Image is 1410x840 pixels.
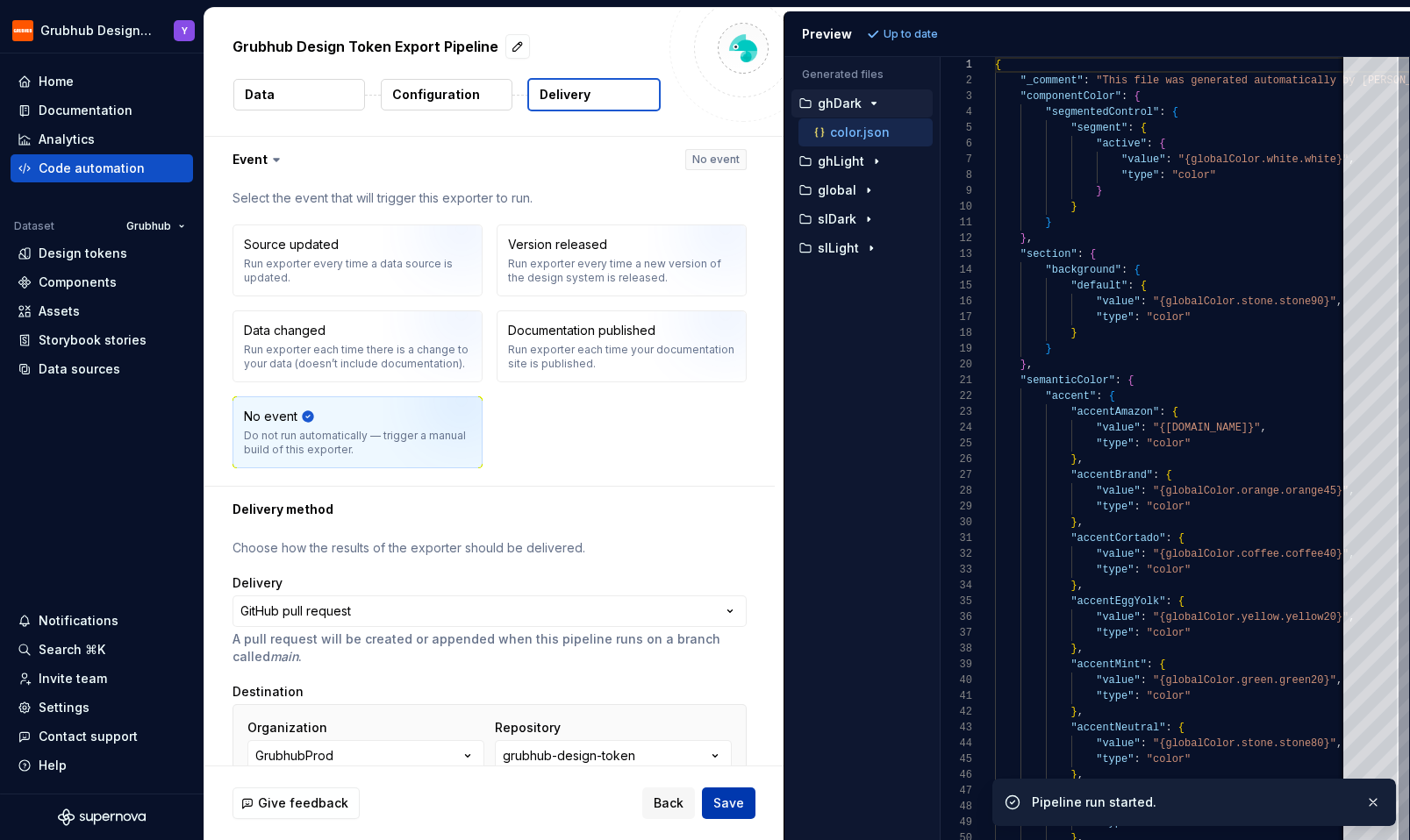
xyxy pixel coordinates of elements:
[941,799,972,815] div: 48
[11,751,193,779] button: Help
[1147,753,1191,765] span: "color"
[941,246,972,262] div: 13
[941,736,972,751] div: 44
[1128,374,1134,387] span: {
[1071,658,1147,671] span: "accentMint"
[1166,532,1172,545] span: :
[941,436,972,452] div: 25
[941,609,972,625] div: 36
[245,86,275,103] p: Data
[1166,153,1172,166] span: :
[802,68,922,82] p: Generated files
[1096,485,1140,497] span: "value"
[798,123,933,142] button: color.json
[941,199,972,215] div: 10
[1077,453,1084,466] span: ,
[1134,311,1141,324] span: :
[1096,438,1134,450] span: "type"
[1160,658,1166,671] span: {
[941,452,972,467] div: 26
[1096,627,1134,639] span: "type"
[392,86,480,103] p: Configuration
[12,20,33,41] img: 4e8d6f31-f5cf-47b4-89aa-e4dec1dc0822.png
[941,704,972,720] div: 42
[11,665,193,693] a: Invite team
[1046,390,1097,402] span: "accent"
[941,688,972,704] div: 41
[941,167,972,183] div: 8
[1071,706,1077,718] span: }
[1121,153,1165,166] span: "value"
[233,189,747,207] p: Select the event that will trigger this exporter to run.
[818,183,856,197] p: global
[1121,90,1127,103] span: :
[508,343,735,371] div: Run exporter each time your documentation site is published.
[818,241,859,255] p: slLight
[1141,548,1147,560] span: :
[941,625,972,641] div: 37
[1046,343,1052,355] span: }
[941,420,972,436] div: 24
[941,515,972,530] div: 30
[791,210,933,229] button: slDark
[941,325,972,341] div: 18
[941,73,972,89] div: 2
[941,388,972,404] div: 22
[244,257,471,285] div: Run exporter every time a data source is updated.
[182,24,188,38] div: Y
[1027,359,1033,371] span: ,
[1153,485,1349,497] span: "{globalColor.orange.orange45}"
[1153,737,1336,750] span: "{globalColor.stone.stone80}"
[941,310,972,325] div: 17
[11,355,193,383] a: Data sources
[11,268,193,296] a: Components
[1160,169,1166,182] span: :
[233,683,304,701] label: Destination
[233,630,747,666] p: A pull request will be created or appended when this pipeline runs on a branch called .
[255,747,333,765] div: GrubhubProd
[381,79,512,110] button: Configuration
[1147,501,1191,513] span: "color"
[1090,248,1096,260] span: {
[941,783,972,799] div: 47
[1020,374,1115,387] span: "semanticColor"
[1096,422,1140,434] span: "value"
[1046,264,1121,276] span: "background"
[1109,390,1115,402] span: {
[39,331,147,349] div: Storybook stories
[11,96,193,125] a: Documentation
[1134,438,1141,450] span: :
[39,641,105,658] div: Search ⌘K
[830,125,890,139] p: color.json
[941,278,972,294] div: 15
[1147,690,1191,702] span: "color"
[941,294,972,310] div: 16
[941,499,972,515] div: 29
[1159,106,1165,118] span: :
[941,404,972,420] div: 23
[1147,311,1191,324] span: "color"
[39,303,80,320] div: Assets
[1153,295,1336,308] span: "{globalColor.stone.stone90}"
[11,723,193,751] button: Contact support
[527,78,661,111] button: Delivery
[247,719,327,737] label: Organization
[39,728,138,745] div: Contact support
[1096,295,1140,308] span: "value"
[1141,422,1147,434] span: :
[1134,90,1141,103] span: {
[941,751,972,767] div: 45
[1159,138,1165,150] span: {
[654,794,684,812] span: Back
[1071,595,1166,608] span: "accentEggYolk"
[941,641,972,657] div: 38
[1134,690,1141,702] span: :
[1134,264,1141,276] span: {
[1178,532,1185,545] span: {
[39,131,95,148] div: Analytics
[791,94,933,113] button: ghDark
[941,262,972,278] div: 14
[1153,548,1349,560] span: "{globalColor.coffee.coffee40}"
[941,136,972,152] div: 6
[244,408,297,425] div: No event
